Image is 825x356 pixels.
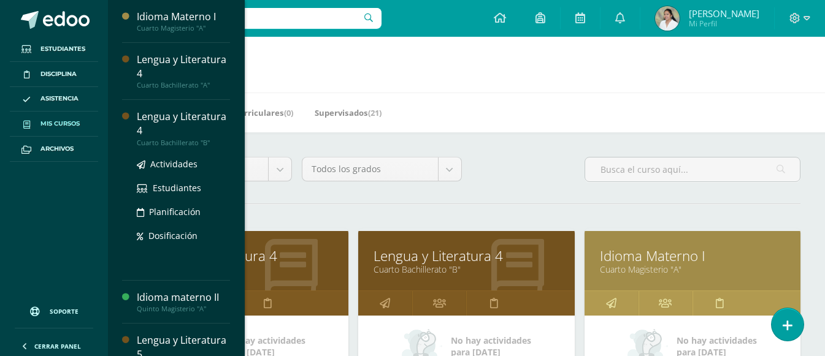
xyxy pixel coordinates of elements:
[137,110,230,146] a: Lengua y Literatura 4Cuarto Bachillerato "B"
[137,81,230,89] div: Cuarto Bachillerato "A"
[137,10,230,32] a: Idioma Materno ICuarto Magisterio "A"
[368,107,382,118] span: (21)
[153,182,201,194] span: Estudiantes
[137,157,230,171] a: Actividades
[10,87,98,112] a: Asistencia
[137,53,230,89] a: Lengua y Literatura 4Cuarto Bachillerato "A"
[34,342,81,350] span: Cerrar panel
[150,158,198,170] span: Actividades
[40,44,85,54] span: Estudiantes
[10,62,98,87] a: Disciplina
[315,103,382,123] a: Supervisados(21)
[374,263,559,275] a: Cuarto Bachillerato "B"
[149,206,201,218] span: Planificación
[137,110,230,138] div: Lengua y Literatura 4
[655,6,680,31] img: 72579b7130a5826b0bbff5ce12d86292.png
[40,94,79,104] span: Asistencia
[10,37,98,62] a: Estudiantes
[302,157,461,181] a: Todos los grados
[116,8,382,29] input: Busca un usuario...
[40,119,80,129] span: Mis cursos
[137,229,230,243] a: Dosificación
[137,205,230,219] a: Planificación
[50,307,79,316] span: Soporte
[137,290,230,305] div: Idioma materno II
[137,305,230,313] div: Quinto Magisterio "A"
[585,157,800,181] input: Busca el curso aquí...
[10,112,98,137] a: Mis cursos
[40,69,77,79] span: Disciplina
[689,7,759,20] span: [PERSON_NAME]
[137,138,230,147] div: Cuarto Bachillerato "B"
[284,107,293,118] span: (0)
[312,157,428,181] span: Todos los grados
[10,137,98,162] a: Archivos
[600,263,785,275] a: Cuarto Magisterio "A"
[148,230,198,241] span: Dosificación
[689,18,759,29] span: Mi Perfil
[137,181,230,195] a: Estudiantes
[137,290,230,313] a: Idioma materno IIQuinto Magisterio "A"
[600,246,785,265] a: Idioma Materno I
[197,103,293,123] a: Mis Extracurriculares(0)
[40,144,74,154] span: Archivos
[137,53,230,81] div: Lengua y Literatura 4
[15,295,93,325] a: Soporte
[137,10,230,24] div: Idioma Materno I
[137,24,230,32] div: Cuarto Magisterio "A"
[374,246,559,265] a: Lengua y Literatura 4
